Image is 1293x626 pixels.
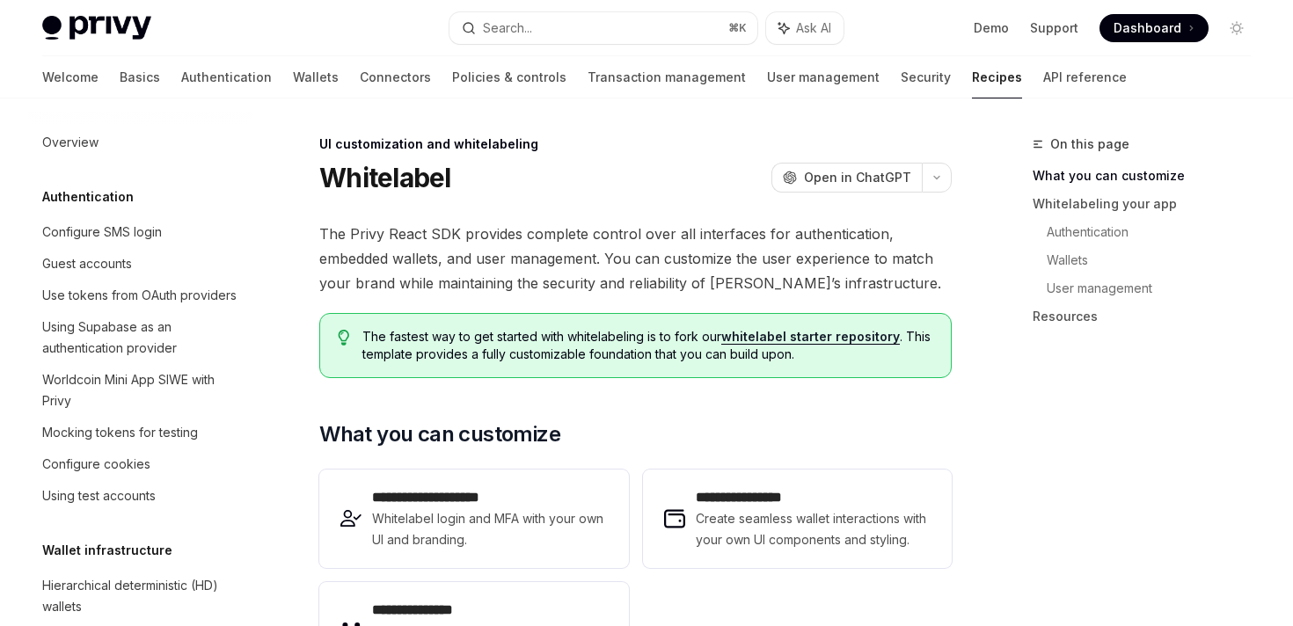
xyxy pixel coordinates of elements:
[372,508,607,550] span: Whitelabel login and MFA with your own UI and branding.
[1099,14,1209,42] a: Dashboard
[449,12,756,44] button: Search...⌘K
[974,19,1009,37] a: Demo
[643,469,952,568] a: **** **** **** *Create seamless wallet interactions with your own UI components and styling.
[42,285,237,306] div: Use tokens from OAuth providers
[42,186,134,207] h5: Authentication
[728,21,747,35] span: ⌘ K
[1033,190,1265,218] a: Whitelabeling your app
[28,448,253,480] a: Configure cookies
[1043,56,1127,98] a: API reference
[28,248,253,280] a: Guest accounts
[767,56,880,98] a: User management
[804,169,911,186] span: Open in ChatGPT
[362,328,933,363] span: The fastest way to get started with whitelabeling is to fork our . This template provides a fully...
[28,280,253,311] a: Use tokens from OAuth providers
[42,540,172,561] h5: Wallet infrastructure
[1114,19,1181,37] span: Dashboard
[721,329,900,345] a: whitelabel starter repository
[972,56,1022,98] a: Recipes
[1047,246,1265,274] a: Wallets
[28,216,253,248] a: Configure SMS login
[319,420,560,448] span: What you can customize
[28,127,253,158] a: Overview
[42,132,99,153] div: Overview
[28,417,253,448] a: Mocking tokens for testing
[42,317,243,359] div: Using Supabase as an authentication provider
[42,16,151,40] img: light logo
[293,56,339,98] a: Wallets
[319,162,451,193] h1: Whitelabel
[1050,134,1129,155] span: On this page
[28,311,253,364] a: Using Supabase as an authentication provider
[696,508,931,550] span: Create seamless wallet interactions with your own UI components and styling.
[1047,274,1265,302] a: User management
[42,422,198,443] div: Mocking tokens for testing
[28,480,253,512] a: Using test accounts
[483,18,532,39] div: Search...
[1033,162,1265,190] a: What you can customize
[28,364,253,417] a: Worldcoin Mini App SIWE with Privy
[120,56,160,98] a: Basics
[42,369,243,411] div: Worldcoin Mini App SIWE with Privy
[28,570,253,622] a: Hierarchical deterministic (HD) wallets
[42,454,150,475] div: Configure cookies
[1030,19,1078,37] a: Support
[42,253,132,274] div: Guest accounts
[42,56,99,98] a: Welcome
[1033,302,1265,331] a: Resources
[319,135,952,153] div: UI customization and whitelabeling
[1047,218,1265,246] a: Authentication
[42,222,162,243] div: Configure SMS login
[338,330,350,346] svg: Tip
[319,222,952,295] span: The Privy React SDK provides complete control over all interfaces for authentication, embedded wa...
[588,56,746,98] a: Transaction management
[1223,14,1251,42] button: Toggle dark mode
[796,19,831,37] span: Ask AI
[181,56,272,98] a: Authentication
[452,56,566,98] a: Policies & controls
[42,575,243,617] div: Hierarchical deterministic (HD) wallets
[766,12,844,44] button: Ask AI
[360,56,431,98] a: Connectors
[901,56,951,98] a: Security
[42,485,156,506] div: Using test accounts
[771,163,922,193] button: Open in ChatGPT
